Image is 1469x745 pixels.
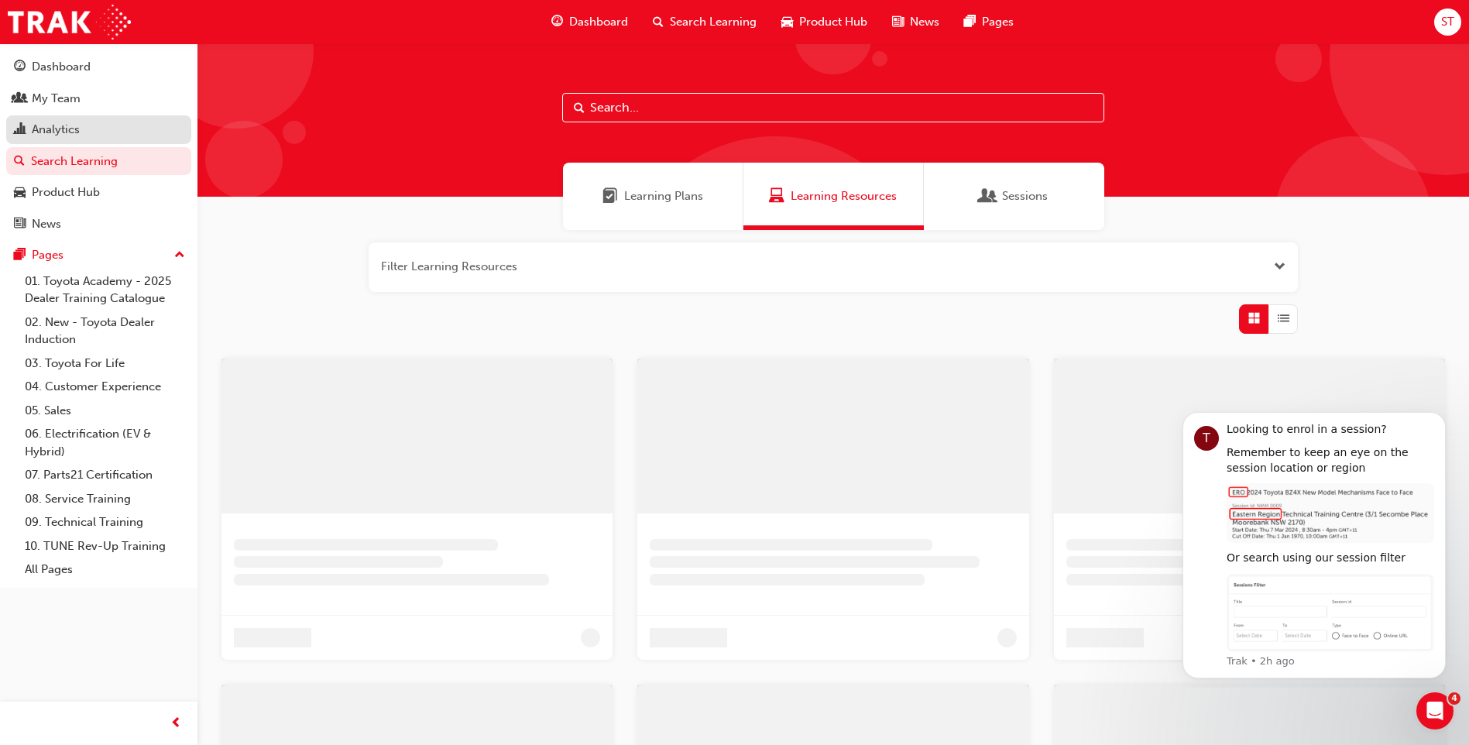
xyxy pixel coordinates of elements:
[982,13,1014,31] span: Pages
[6,147,191,176] a: Search Learning
[880,6,952,38] a: news-iconNews
[1274,258,1285,276] button: Open the filter
[769,187,784,205] span: Learning Resources
[1416,692,1454,730] iframe: Intercom live chat
[6,84,191,113] a: My Team
[32,90,81,108] div: My Team
[19,510,191,534] a: 09. Technical Training
[910,13,939,31] span: News
[19,375,191,399] a: 04. Customer Experience
[562,93,1104,122] input: Search...
[892,12,904,32] span: news-icon
[952,6,1026,38] a: pages-iconPages
[174,245,185,266] span: up-icon
[574,99,585,117] span: Search
[569,13,628,31] span: Dashboard
[1002,187,1048,205] span: Sessions
[551,12,563,32] span: guage-icon
[19,558,191,582] a: All Pages
[1434,9,1461,36] button: ST
[19,352,191,376] a: 03. Toyota For Life
[6,50,191,241] button: DashboardMy TeamAnalyticsSearch LearningProduct HubNews
[19,487,191,511] a: 08. Service Training
[14,155,25,169] span: search-icon
[19,463,191,487] a: 07. Parts21 Certification
[964,12,976,32] span: pages-icon
[32,184,100,201] div: Product Hub
[743,163,924,230] a: Learning ResourcesLearning Resources
[799,13,867,31] span: Product Hub
[1441,13,1454,31] span: ST
[653,12,664,32] span: search-icon
[781,12,793,32] span: car-icon
[670,13,757,31] span: Search Learning
[602,187,618,205] span: Learning Plans
[19,534,191,558] a: 10. TUNE Rev-Up Training
[6,178,191,207] a: Product Hub
[563,163,743,230] a: Learning PlansLearning Plans
[980,187,996,205] span: Sessions
[19,311,191,352] a: 02. New - Toyota Dealer Induction
[539,6,640,38] a: guage-iconDashboard
[624,187,703,205] span: Learning Plans
[6,241,191,270] button: Pages
[14,60,26,74] span: guage-icon
[769,6,880,38] a: car-iconProduct Hub
[1248,310,1260,328] span: Grid
[19,399,191,423] a: 05. Sales
[14,123,26,137] span: chart-icon
[170,714,182,733] span: prev-icon
[6,115,191,144] a: Analytics
[14,249,26,263] span: pages-icon
[1278,310,1289,328] span: List
[19,422,191,463] a: 06. Electrification (EV & Hybrid)
[32,215,61,233] div: News
[791,187,897,205] span: Learning Resources
[8,5,131,39] img: Trak
[32,121,80,139] div: Analytics
[640,6,769,38] a: search-iconSearch Learning
[14,218,26,232] span: news-icon
[32,246,63,264] div: Pages
[32,58,91,76] div: Dashboard
[924,163,1104,230] a: SessionsSessions
[14,92,26,106] span: people-icon
[6,210,191,239] a: News
[1448,692,1460,705] span: 4
[14,186,26,200] span: car-icon
[6,53,191,81] a: Dashboard
[19,270,191,311] a: 01. Toyota Academy - 2025 Dealer Training Catalogue
[1159,398,1469,688] iframe: Intercom notifications message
